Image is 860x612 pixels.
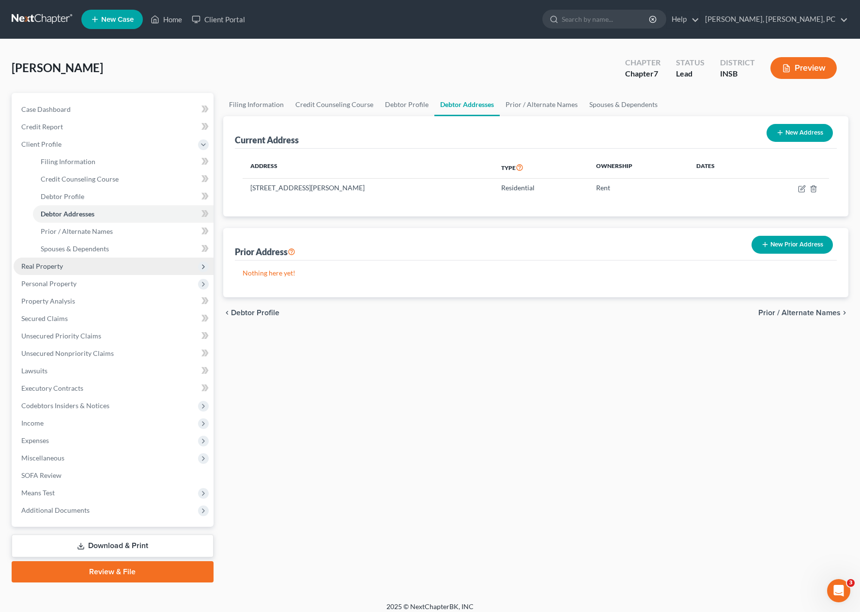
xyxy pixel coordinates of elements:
[21,105,71,113] span: Case Dashboard
[21,489,55,497] span: Means Test
[21,314,68,322] span: Secured Claims
[770,57,837,79] button: Preview
[588,156,689,179] th: Ownership
[14,327,214,345] a: Unsecured Priority Claims
[584,93,663,116] a: Spouses & Dependents
[243,268,829,278] p: Nothing here yet!
[14,292,214,310] a: Property Analysis
[841,309,848,317] i: chevron_right
[14,101,214,118] a: Case Dashboard
[21,122,63,131] span: Credit Report
[767,124,833,142] button: New Address
[33,205,214,223] a: Debtor Addresses
[12,561,214,582] a: Review & File
[33,170,214,188] a: Credit Counseling Course
[101,16,134,23] span: New Case
[33,188,214,205] a: Debtor Profile
[700,11,848,28] a: [PERSON_NAME], [PERSON_NAME], PC
[41,157,95,166] span: Filing Information
[187,11,250,28] a: Client Portal
[14,467,214,484] a: SOFA Review
[290,93,379,116] a: Credit Counseling Course
[21,471,61,479] span: SOFA Review
[625,57,660,68] div: Chapter
[33,223,214,240] a: Prior / Alternate Names
[243,156,493,179] th: Address
[33,240,214,258] a: Spouses & Dependents
[14,380,214,397] a: Executory Contracts
[33,153,214,170] a: Filing Information
[625,68,660,79] div: Chapter
[588,179,689,197] td: Rent
[41,192,84,200] span: Debtor Profile
[223,309,279,317] button: chevron_left Debtor Profile
[21,367,47,375] span: Lawsuits
[21,436,49,444] span: Expenses
[758,309,848,317] button: Prior / Alternate Names chevron_right
[752,236,833,254] button: New Prior Address
[235,246,295,258] div: Prior Address
[21,297,75,305] span: Property Analysis
[720,57,755,68] div: District
[667,11,699,28] a: Help
[654,69,658,78] span: 7
[41,210,94,218] span: Debtor Addresses
[379,93,434,116] a: Debtor Profile
[21,506,90,514] span: Additional Documents
[21,401,109,410] span: Codebtors Insiders & Notices
[827,579,850,602] iframe: Intercom live chat
[231,309,279,317] span: Debtor Profile
[223,309,231,317] i: chevron_left
[493,156,588,179] th: Type
[21,454,64,462] span: Miscellaneous
[689,156,754,179] th: Dates
[21,349,114,357] span: Unsecured Nonpriority Claims
[14,118,214,136] a: Credit Report
[21,332,101,340] span: Unsecured Priority Claims
[243,179,493,197] td: [STREET_ADDRESS][PERSON_NAME]
[12,61,103,75] span: [PERSON_NAME]
[676,57,705,68] div: Status
[676,68,705,79] div: Lead
[14,362,214,380] a: Lawsuits
[500,93,584,116] a: Prior / Alternate Names
[146,11,187,28] a: Home
[21,419,44,427] span: Income
[493,179,588,197] td: Residential
[12,535,214,557] a: Download & Print
[720,68,755,79] div: INSB
[235,134,299,146] div: Current Address
[41,227,113,235] span: Prior / Alternate Names
[21,279,77,288] span: Personal Property
[847,579,855,587] span: 3
[434,93,500,116] a: Debtor Addresses
[14,345,214,362] a: Unsecured Nonpriority Claims
[14,310,214,327] a: Secured Claims
[41,175,119,183] span: Credit Counseling Course
[41,245,109,253] span: Spouses & Dependents
[21,262,63,270] span: Real Property
[758,309,841,317] span: Prior / Alternate Names
[21,140,61,148] span: Client Profile
[223,93,290,116] a: Filing Information
[21,384,83,392] span: Executory Contracts
[562,10,650,28] input: Search by name...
